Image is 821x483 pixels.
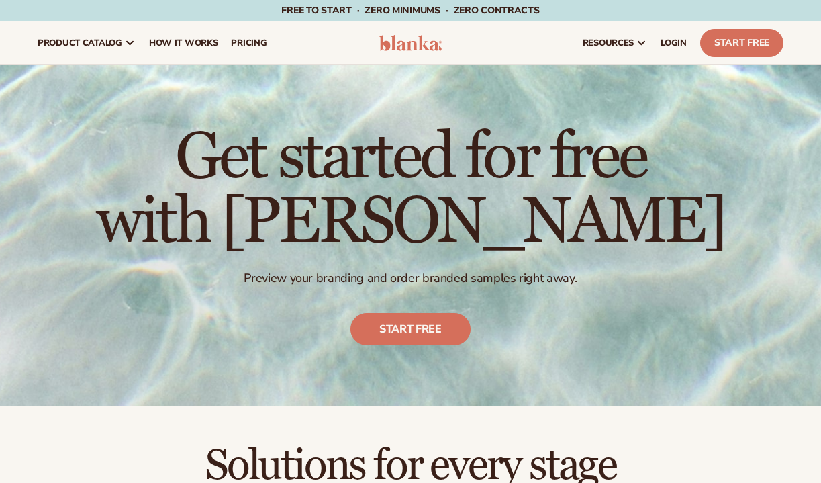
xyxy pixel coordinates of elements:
[149,38,218,48] span: How It Works
[576,21,654,64] a: resources
[96,126,725,255] h1: Get started for free with [PERSON_NAME]
[281,4,539,17] span: Free to start · ZERO minimums · ZERO contracts
[583,38,634,48] span: resources
[700,29,783,57] a: Start Free
[661,38,687,48] span: LOGIN
[379,35,442,51] img: logo
[31,21,142,64] a: product catalog
[142,21,225,64] a: How It Works
[654,21,693,64] a: LOGIN
[96,271,725,286] p: Preview your branding and order branded samples right away.
[38,38,122,48] span: product catalog
[224,21,273,64] a: pricing
[231,38,267,48] span: pricing
[350,313,471,345] a: Start free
